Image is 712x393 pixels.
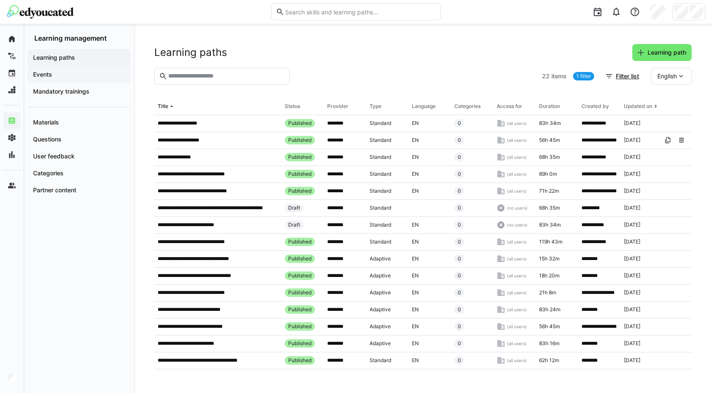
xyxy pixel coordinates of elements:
[370,154,391,161] span: Standard
[412,137,419,144] span: EN
[624,137,640,144] span: [DATE]
[539,188,559,194] span: 71h 22m
[412,272,419,279] span: EN
[624,221,640,228] span: [DATE]
[458,205,461,211] span: 0
[615,72,640,80] span: Filter list
[370,238,391,245] span: Standard
[624,255,640,262] span: [DATE]
[288,238,311,245] span: Published
[551,72,567,80] span: items
[288,188,311,194] span: Published
[624,306,640,313] span: [DATE]
[539,272,559,279] span: 18h 20m
[288,255,311,262] span: Published
[507,290,527,296] span: (all users)
[497,103,522,110] div: Access for
[624,323,640,330] span: [DATE]
[412,221,419,228] span: EN
[539,306,560,313] span: 83h 24m
[539,221,561,228] span: 83h 34m
[288,306,311,313] span: Published
[458,289,461,296] span: 0
[412,120,419,127] span: EN
[458,238,461,245] span: 0
[458,171,461,177] span: 0
[370,272,391,279] span: Adaptive
[288,137,311,144] span: Published
[370,306,391,313] span: Adaptive
[646,48,687,57] span: Learning path
[624,103,652,110] div: Updated on
[507,120,527,126] span: (all users)
[412,306,419,313] span: EN
[458,323,461,330] span: 0
[458,306,461,313] span: 0
[507,205,528,211] span: (no users)
[539,340,559,347] span: 83h 16m
[288,205,300,211] span: Draft
[458,340,461,347] span: 0
[288,340,311,347] span: Published
[284,8,436,16] input: Search skills and learning paths…
[539,205,560,211] span: 68h 35m
[507,340,527,346] span: (all users)
[624,289,640,296] span: [DATE]
[624,171,640,177] span: [DATE]
[539,238,562,245] span: 119h 43m
[370,205,391,211] span: Standard
[288,154,311,161] span: Published
[573,72,594,80] a: 1 filter
[539,323,560,330] span: 56h 45m
[507,357,527,363] span: (all users)
[601,68,645,85] button: Filter list
[412,188,419,194] span: EN
[154,46,227,59] h2: Learning paths
[539,120,561,127] span: 83h 34m
[458,255,461,262] span: 0
[539,154,560,161] span: 68h 35m
[285,103,300,110] div: Status
[539,103,560,110] div: Duration
[412,289,419,296] span: EN
[288,221,300,228] span: Draft
[539,137,560,144] span: 56h 45m
[370,357,391,364] span: Standard
[412,103,436,110] div: Language
[412,340,419,347] span: EN
[454,103,481,110] div: Categories
[539,289,556,296] span: 21h 8m
[288,272,311,279] span: Published
[412,255,419,262] span: EN
[412,171,419,177] span: EN
[539,171,557,177] span: 89h 0m
[624,120,640,127] span: [DATE]
[370,103,381,110] div: Type
[657,72,677,80] span: English
[370,171,391,177] span: Standard
[458,272,461,279] span: 0
[624,205,640,211] span: [DATE]
[507,239,527,245] span: (all users)
[632,44,692,61] button: Learning path
[370,188,391,194] span: Standard
[458,188,461,194] span: 0
[507,324,527,329] span: (all users)
[327,103,348,110] div: Provider
[507,154,527,160] span: (all users)
[458,221,461,228] span: 0
[370,137,391,144] span: Standard
[624,272,640,279] span: [DATE]
[624,340,640,347] span: [DATE]
[458,154,461,161] span: 0
[624,238,640,245] span: [DATE]
[624,357,640,364] span: [DATE]
[412,154,419,161] span: EN
[288,171,311,177] span: Published
[507,137,527,143] span: (all users)
[581,103,609,110] div: Created by
[507,307,527,313] span: (all users)
[624,154,640,161] span: [DATE]
[507,171,527,177] span: (all users)
[539,255,559,262] span: 15h 32m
